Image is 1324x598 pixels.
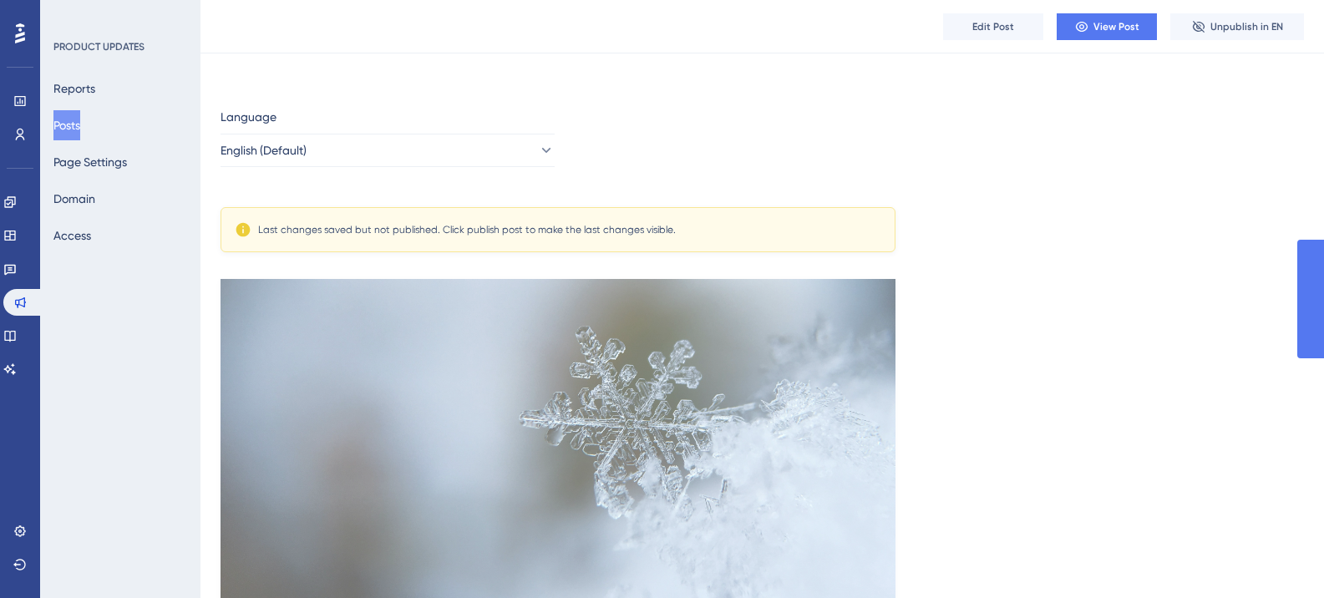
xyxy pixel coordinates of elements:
[1057,13,1157,40] button: View Post
[221,134,555,167] button: English (Default)
[1170,13,1304,40] button: Unpublish in EN
[53,147,127,177] button: Page Settings
[221,107,276,127] span: Language
[972,20,1014,33] span: Edit Post
[1254,532,1304,582] iframe: UserGuiding AI Assistant Launcher
[221,140,307,160] span: English (Default)
[943,13,1043,40] button: Edit Post
[53,40,145,53] div: PRODUCT UPDATES
[53,184,95,214] button: Domain
[1210,20,1283,33] span: Unpublish in EN
[53,110,80,140] button: Posts
[1093,20,1139,33] span: View Post
[258,223,676,236] div: Last changes saved but not published. Click publish post to make the last changes visible.
[53,73,95,104] button: Reports
[53,220,91,251] button: Access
